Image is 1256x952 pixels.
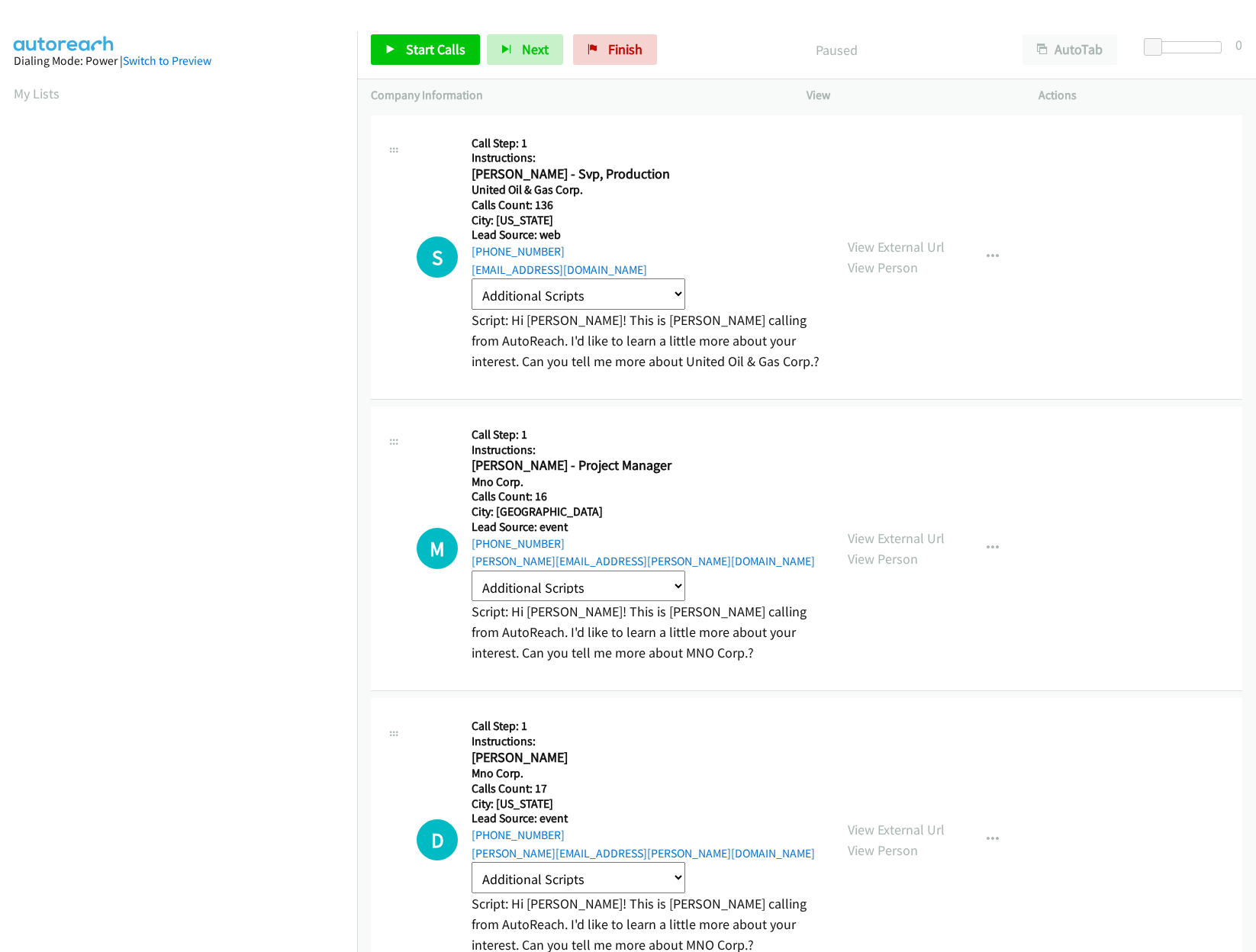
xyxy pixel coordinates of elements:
a: [PERSON_NAME][EMAIL_ADDRESS][PERSON_NAME][DOMAIN_NAME] [472,554,815,568]
div: Delay between calls (in seconds) [1151,41,1222,53]
p: Paused [678,40,995,60]
h5: Call Step: 1 [472,136,820,151]
p: Script: Hi [PERSON_NAME]! This is [PERSON_NAME] calling from AutoReach. I'd like to learn a littl... [472,601,820,663]
div: The call is yet to be attempted [417,528,458,569]
a: Finish [573,34,657,65]
div: 0 [1235,34,1242,55]
span: Start Calls [406,40,465,58]
h5: United Oil & Gas Corp. [472,182,820,198]
h5: Instructions: [472,734,820,749]
h2: [PERSON_NAME] [472,749,820,767]
h5: City: [US_STATE] [472,796,820,812]
a: [PERSON_NAME][EMAIL_ADDRESS][PERSON_NAME][DOMAIN_NAME] [472,846,815,860]
a: [PHONE_NUMBER] [472,244,565,259]
span: Finish [608,40,642,58]
a: [PHONE_NUMBER] [472,536,565,551]
a: Switch to Preview [123,53,211,68]
p: Actions [1039,86,1243,105]
h5: Calls Count: 16 [472,489,820,504]
h1: D [417,819,458,860]
h2: [PERSON_NAME] - Project Manager [472,457,820,474]
iframe: Dialpad [14,117,357,842]
p: Company Information [371,86,779,105]
h5: Lead Source: web [472,227,820,243]
div: The call is yet to be attempted [417,819,458,860]
h5: Lead Source: event [472,519,820,535]
a: My Lists [14,85,60,102]
a: View External Url [848,529,945,547]
h5: Calls Count: 17 [472,781,820,796]
p: Script: Hi [PERSON_NAME]! This is [PERSON_NAME] calling from AutoReach. I'd like to learn a littl... [472,310,820,371]
h5: Instructions: [472,150,820,166]
a: View Person [848,841,918,859]
a: View Person [848,550,918,568]
a: View Person [848,259,918,276]
h1: S [417,236,458,278]
h5: Mno Corp. [472,766,820,781]
a: View External Url [848,821,945,838]
h5: Lead Source: event [472,811,820,826]
h5: Calls Count: 136 [472,198,820,213]
h5: Mno Corp. [472,474,820,490]
a: Start Calls [371,34,480,65]
a: [PHONE_NUMBER] [472,828,565,842]
p: View [807,86,1011,105]
h5: City: [GEOGRAPHIC_DATA] [472,504,820,519]
div: The call is yet to be attempted [417,236,458,278]
h5: City: [US_STATE] [472,213,820,228]
a: [EMAIL_ADDRESS][DOMAIN_NAME] [472,262,647,277]
span: Next [522,40,549,58]
div: Dialing Mode: Power | [14,52,343,70]
h1: M [417,528,458,569]
h5: Call Step: 1 [472,427,820,442]
button: AutoTab [1023,34,1117,65]
h5: Instructions: [472,442,820,458]
h5: Call Step: 1 [472,719,820,734]
a: View External Url [848,238,945,256]
h2: [PERSON_NAME] - Svp, Production [472,166,820,183]
button: Next [487,34,563,65]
